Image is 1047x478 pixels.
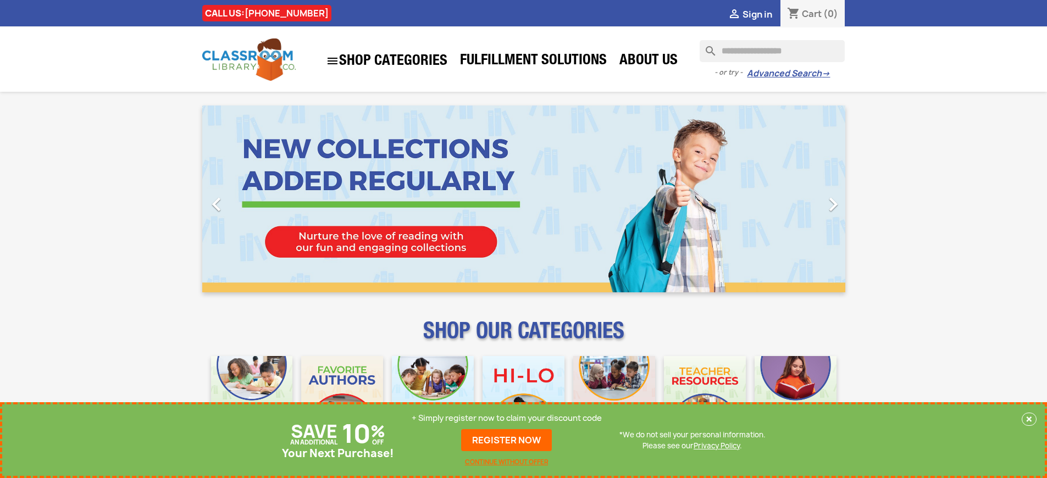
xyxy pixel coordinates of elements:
a: SHOP CATEGORIES [320,49,453,73]
span: Sign in [743,8,772,20]
a: Next [749,105,845,292]
i:  [728,8,741,21]
i: search [700,40,713,53]
img: CLC_Fiction_Nonfiction_Mobile.jpg [573,356,655,438]
a: [PHONE_NUMBER] [245,7,329,19]
div: CALL US: [202,5,331,21]
i: shopping_cart [787,8,800,21]
span: Cart [802,8,822,20]
a: About Us [614,51,683,73]
span: - or try - [714,67,747,78]
i:  [203,191,230,218]
p: SHOP OUR CATEGORIES [202,327,845,347]
img: CLC_Teacher_Resources_Mobile.jpg [664,356,746,438]
img: CLC_Favorite_Authors_Mobile.jpg [301,356,383,438]
span: (0) [823,8,838,20]
img: CLC_Dyslexia_Mobile.jpg [755,356,837,438]
img: CLC_HiLo_Mobile.jpg [483,356,564,438]
img: CLC_Phonics_And_Decodables_Mobile.jpg [392,356,474,438]
a: Advanced Search→ [747,68,830,79]
img: Classroom Library Company [202,38,296,81]
a: Previous [202,105,299,292]
input: Search [700,40,845,62]
i:  [819,191,847,218]
ul: Carousel container [202,105,845,292]
a:  Sign in [728,8,772,20]
span: → [822,68,830,79]
i:  [326,54,339,68]
a: Fulfillment Solutions [455,51,612,73]
img: CLC_Bulk_Mobile.jpg [211,356,293,438]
